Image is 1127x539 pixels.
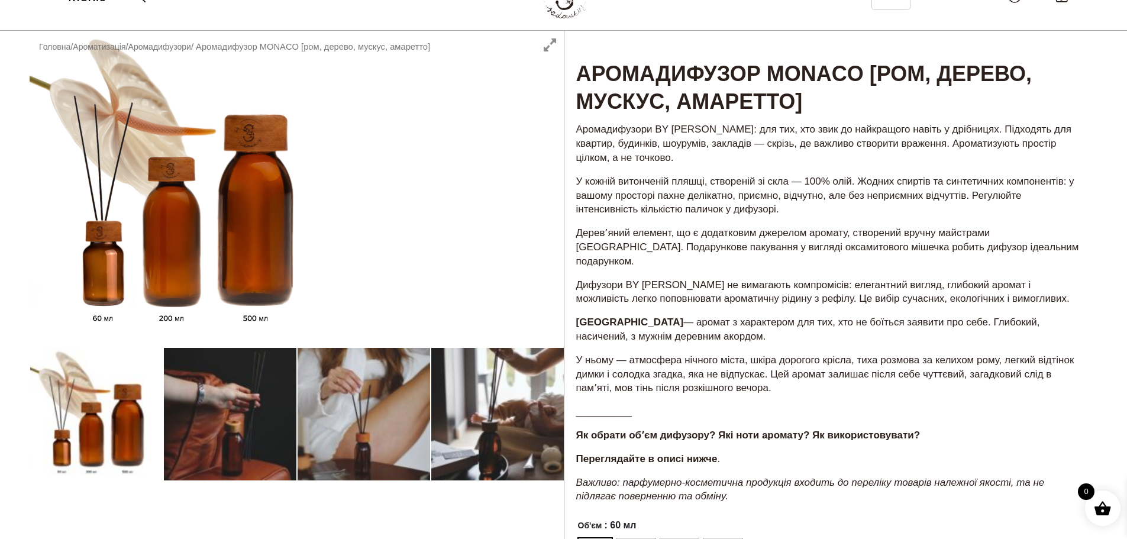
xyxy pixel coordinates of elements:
[576,175,1086,217] p: У кожній витонченій пляшці, створеній зі скла — 100% олій. Жодних спиртів та синтетичних компонен...
[576,453,718,464] strong: Переглядайте в описі нижче
[576,317,684,328] strong: [GEOGRAPHIC_DATA]
[576,477,1045,502] em: Важливо: парфумерно-косметична продукція входить до переліку товарів належної якості, та не підля...
[578,516,602,535] label: Об'єм
[604,516,636,535] span: : 60 мл
[576,122,1086,164] p: Аромадифузори BY [PERSON_NAME]: для тих, хто звик до найкращого навіть у дрібницях. Підходять для...
[576,452,1086,466] p: .
[576,226,1086,268] p: Деревʼяний елемент, що є додатковим джерелом аромату, створений вручну майстрами [GEOGRAPHIC_DATA...
[73,42,125,51] a: Ароматизація
[576,278,1086,306] p: Дифузори BY [PERSON_NAME] не вимагають компромісів: елегантний вигляд, глибокий аромат і можливіс...
[564,31,1098,117] h1: Аромадифузор MONACO [ром, дерево, мускус, амаретто]
[576,430,921,441] strong: Як обрати обʼєм дифузору? Які ноти аромату? Як використовувати?
[576,405,1086,419] p: __________
[39,42,70,51] a: Головна
[576,353,1086,395] p: У ньому — атмосфера нічного міста, шкіра дорогого крісла, тиха розмова за келихом рому, легкий ві...
[128,42,191,51] a: Аромадифузори
[1078,483,1094,500] span: 0
[39,40,430,53] nav: Breadcrumb
[576,315,1086,344] p: — аромат з характером для тих, хто не боїться заявити про себе. Глибокий, насичений, з мужнім дер...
